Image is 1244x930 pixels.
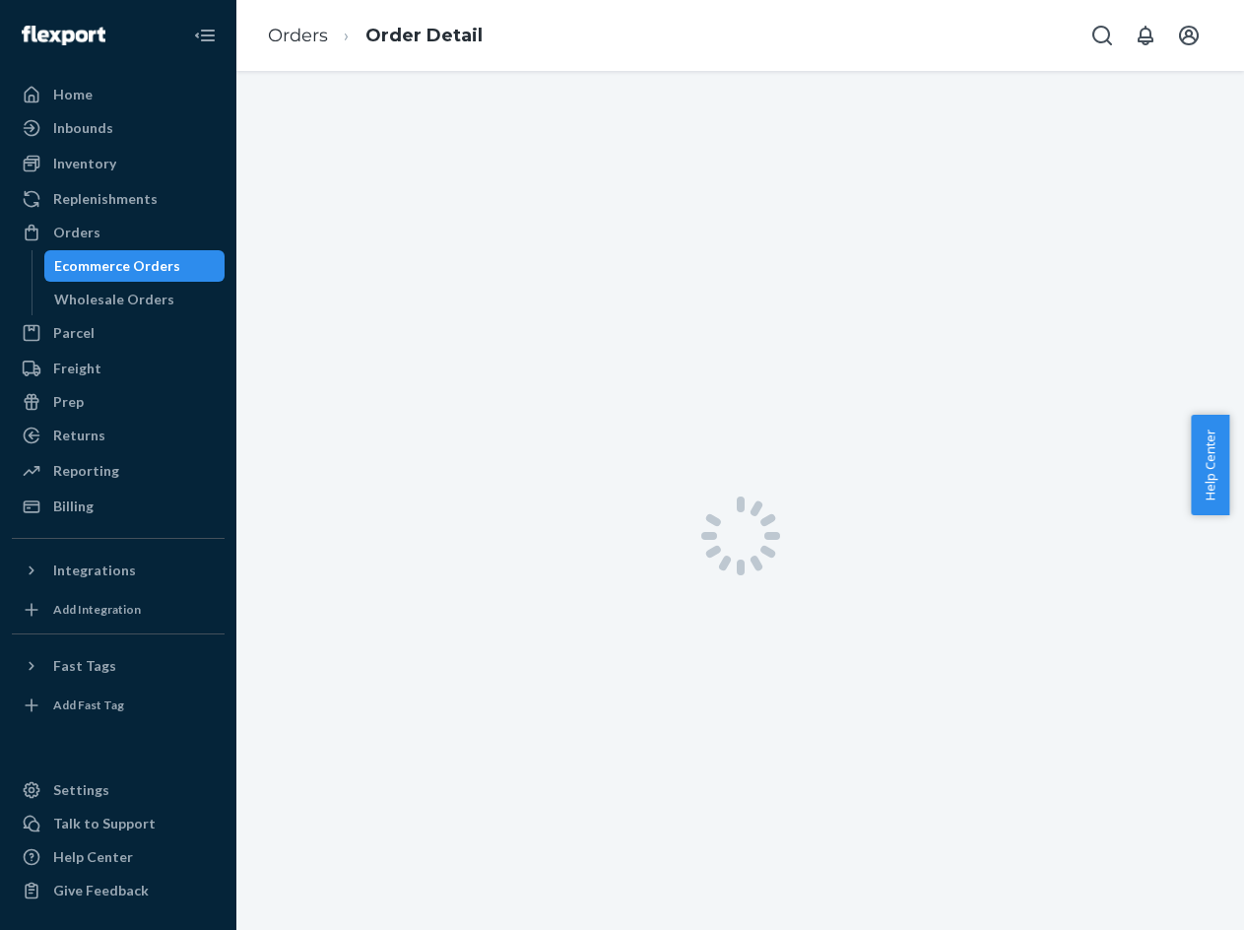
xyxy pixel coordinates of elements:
a: Inventory [12,148,225,179]
a: Parcel [12,317,225,349]
div: Billing [53,497,94,516]
a: Reporting [12,455,225,487]
button: Talk to Support [12,808,225,839]
a: Wholesale Orders [44,284,226,315]
button: Integrations [12,555,225,586]
div: Reporting [53,461,119,481]
ol: breadcrumbs [252,7,498,65]
a: Help Center [12,841,225,873]
div: Fast Tags [53,656,116,676]
div: Integrations [53,561,136,580]
a: Returns [12,420,225,451]
div: Talk to Support [53,814,156,833]
a: Order Detail [365,25,483,46]
div: Wholesale Orders [54,290,174,309]
div: Ecommerce Orders [54,256,180,276]
a: Settings [12,774,225,806]
a: Freight [12,353,225,384]
div: Add Integration [53,601,141,618]
div: Parcel [53,323,95,343]
button: Open notifications [1126,16,1165,55]
a: Add Fast Tag [12,690,225,721]
button: Open Search Box [1082,16,1122,55]
button: Help Center [1191,415,1229,515]
a: Orders [12,217,225,248]
a: Orders [268,25,328,46]
a: Inbounds [12,112,225,144]
div: Replenishments [53,189,158,209]
a: Billing [12,491,225,522]
div: Give Feedback [53,881,149,900]
div: Settings [53,780,109,800]
button: Fast Tags [12,650,225,682]
button: Open account menu [1169,16,1209,55]
img: Flexport logo [22,26,105,45]
div: Inventory [53,154,116,173]
a: Replenishments [12,183,225,215]
button: Give Feedback [12,875,225,906]
div: Freight [53,359,101,378]
div: Returns [53,426,105,445]
a: Ecommerce Orders [44,250,226,282]
div: Inbounds [53,118,113,138]
div: Prep [53,392,84,412]
div: Help Center [53,847,133,867]
div: Home [53,85,93,104]
a: Add Integration [12,594,225,626]
a: Home [12,79,225,110]
a: Prep [12,386,225,418]
button: Close Navigation [185,16,225,55]
div: Add Fast Tag [53,697,124,713]
div: Orders [53,223,100,242]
